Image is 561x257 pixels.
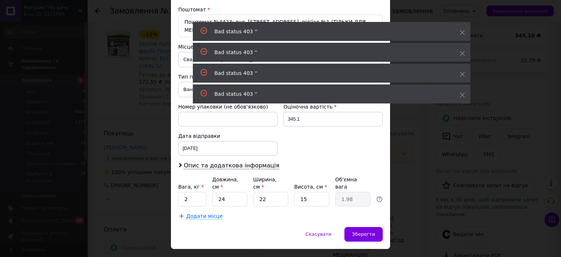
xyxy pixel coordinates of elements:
[214,69,442,77] div: Bad status 403 ''
[178,184,204,190] label: Вага, кг
[178,44,222,50] span: Місце відправки
[283,103,383,110] div: Оціночна вартість
[178,82,383,97] span: Вантаж
[253,177,276,190] label: Ширина, см
[294,184,327,190] label: Висота, см
[178,6,383,13] div: Поштомат
[178,103,278,110] div: Номер упаковки (не обов'язково)
[178,132,278,140] div: Дата відправки
[214,49,442,56] div: Bad status 403 ''
[178,74,212,80] span: Тип посилки
[214,90,442,98] div: Bad status 403 ''
[335,176,370,190] div: Об'ємна вага
[178,52,383,67] span: Свалява: №1: вул. [STREET_ADDRESS]
[184,162,279,169] span: Опис та додаткова інформація
[305,231,331,237] span: Скасувати
[212,177,238,190] label: Довжина, см
[352,231,375,237] span: Зберегти
[214,28,442,35] div: Bad status 403 ''
[178,15,383,37] div: Поштомат №4423: вул. [STREET_ADDRESS], під'їзд №1 (ТІЛЬКИ ДЛЯ МЕШКАНЦІВ)
[186,213,223,219] span: Додати місце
